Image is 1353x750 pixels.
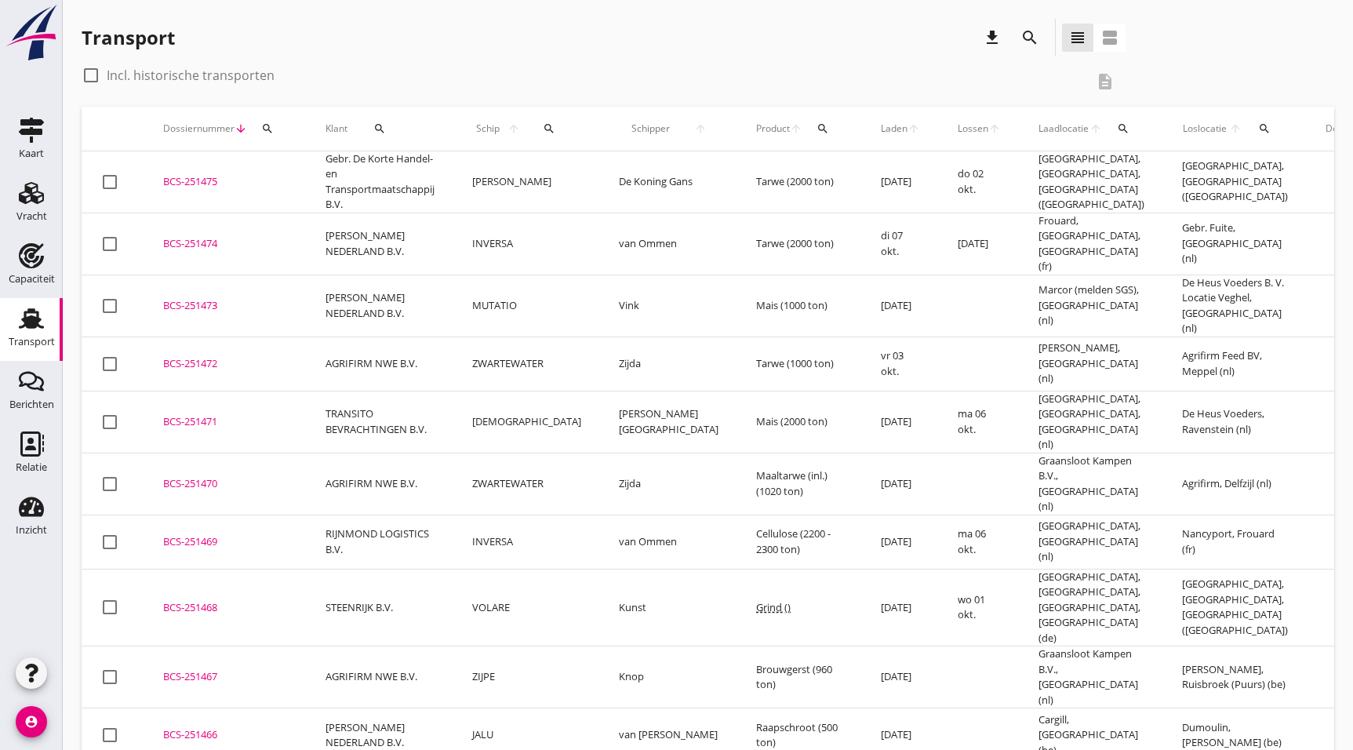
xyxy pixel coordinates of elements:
td: INVERSA [453,515,600,569]
td: Tarwe (1000 ton) [737,337,862,391]
div: Transport [9,337,55,347]
i: account_circle [16,706,47,737]
td: Agrifirm, Delfzijl (nl) [1163,453,1307,515]
td: ma 06 okt. [939,515,1020,569]
td: Tarwe (2000 ton) [737,213,862,275]
td: [PERSON_NAME] [453,151,600,213]
td: AGRIFIRM NWE B.V. [307,453,453,515]
td: [GEOGRAPHIC_DATA], [GEOGRAPHIC_DATA] (nl) [1020,515,1163,569]
div: Kaart [19,148,44,158]
td: Gebr. De Korte Handel- en Transportmaatschappij B.V. [307,151,453,213]
td: De Koning Gans [600,151,737,213]
i: view_headline [1068,28,1087,47]
div: BCS-251468 [163,600,288,616]
td: [DEMOGRAPHIC_DATA] [453,391,600,453]
td: wo 01 okt. [939,569,1020,646]
i: arrow_upward [504,122,524,135]
td: do 02 okt. [939,151,1020,213]
td: Brouwgerst (960 ton) [737,646,862,708]
div: BCS-251466 [163,727,288,743]
i: arrow_upward [1089,122,1103,135]
td: STEENRIJK B.V. [307,569,453,646]
td: Gebr. Fuite, [GEOGRAPHIC_DATA] (nl) [1163,213,1307,275]
td: [PERSON_NAME], [GEOGRAPHIC_DATA] (nl) [1020,337,1163,391]
td: vr 03 okt. [862,337,939,391]
td: Vink [600,275,737,337]
td: [DATE] [862,453,939,515]
div: Relatie [16,462,47,472]
span: Schip [472,122,504,136]
td: Graansloot Kampen B.V., [GEOGRAPHIC_DATA] (nl) [1020,453,1163,515]
td: [DATE] [862,275,939,337]
div: Berichten [9,399,54,410]
td: ZWARTEWATER [453,453,600,515]
td: Tarwe (2000 ton) [737,151,862,213]
span: Product [756,122,790,136]
td: Agrifirm Feed BV, Meppel (nl) [1163,337,1307,391]
div: Klant [326,110,435,147]
td: [DATE] [862,646,939,708]
span: Laadlocatie [1038,122,1089,136]
span: Dossiernummer [163,122,235,136]
td: [GEOGRAPHIC_DATA], [GEOGRAPHIC_DATA], [GEOGRAPHIC_DATA] ([GEOGRAPHIC_DATA]) [1020,151,1163,213]
td: Marcor (melden SGS), [GEOGRAPHIC_DATA] (nl) [1020,275,1163,337]
i: arrow_upward [682,122,718,135]
td: [GEOGRAPHIC_DATA], [GEOGRAPHIC_DATA], [GEOGRAPHIC_DATA] ([GEOGRAPHIC_DATA]) [1163,569,1307,646]
div: BCS-251469 [163,534,288,550]
i: search [1020,28,1039,47]
td: [DATE] [862,151,939,213]
span: Laden [881,122,907,136]
i: arrow_upward [1228,122,1243,135]
td: van Ommen [600,213,737,275]
td: Zijda [600,337,737,391]
td: [PERSON_NAME] NEDERLAND B.V. [307,213,453,275]
td: De Heus Voeders, Ravenstein (nl) [1163,391,1307,453]
td: Kunst [600,569,737,646]
span: Lossen [958,122,988,136]
div: BCS-251467 [163,669,288,685]
div: Capaciteit [9,274,55,284]
div: Inzicht [16,525,47,535]
span: Loslocatie [1182,122,1228,136]
td: Nancyport, Frouard (fr) [1163,515,1307,569]
td: van Ommen [600,515,737,569]
td: Knop [600,646,737,708]
td: [GEOGRAPHIC_DATA], [GEOGRAPHIC_DATA], [GEOGRAPHIC_DATA], [GEOGRAPHIC_DATA] (de) [1020,569,1163,646]
i: download [983,28,1002,47]
td: [DATE] [862,515,939,569]
td: Zijda [600,453,737,515]
td: [GEOGRAPHIC_DATA], [GEOGRAPHIC_DATA] ([GEOGRAPHIC_DATA]) [1163,151,1307,213]
i: search [817,122,829,135]
td: AGRIFIRM NWE B.V. [307,646,453,708]
td: Graansloot Kampen B.V., [GEOGRAPHIC_DATA] (nl) [1020,646,1163,708]
i: search [1117,122,1129,135]
td: [PERSON_NAME][GEOGRAPHIC_DATA] [600,391,737,453]
td: Maaltarwe (inl.) (1020 ton) [737,453,862,515]
div: BCS-251471 [163,414,288,430]
td: Mais (1000 ton) [737,275,862,337]
td: Cellulose (2200 - 2300 ton) [737,515,862,569]
td: VOLARE [453,569,600,646]
i: arrow_downward [235,122,247,135]
td: [DATE] [862,569,939,646]
div: Vracht [16,211,47,221]
i: search [1258,122,1271,135]
div: BCS-251473 [163,298,288,314]
div: BCS-251474 [163,236,288,252]
div: BCS-251470 [163,476,288,492]
td: ZIJPE [453,646,600,708]
td: INVERSA [453,213,600,275]
td: di 07 okt. [862,213,939,275]
i: view_agenda [1100,28,1119,47]
td: De Heus Voeders B. V. Locatie Veghel, [GEOGRAPHIC_DATA] (nl) [1163,275,1307,337]
i: arrow_upward [790,122,802,135]
i: arrow_upward [988,122,1001,135]
td: ZWARTEWATER [453,337,600,391]
td: ma 06 okt. [939,391,1020,453]
td: TRANSITO BEVRACHTINGEN B.V. [307,391,453,453]
td: [DATE] [939,213,1020,275]
label: Incl. historische transporten [107,67,275,83]
i: search [373,122,386,135]
div: BCS-251472 [163,356,288,372]
div: Transport [82,25,175,50]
